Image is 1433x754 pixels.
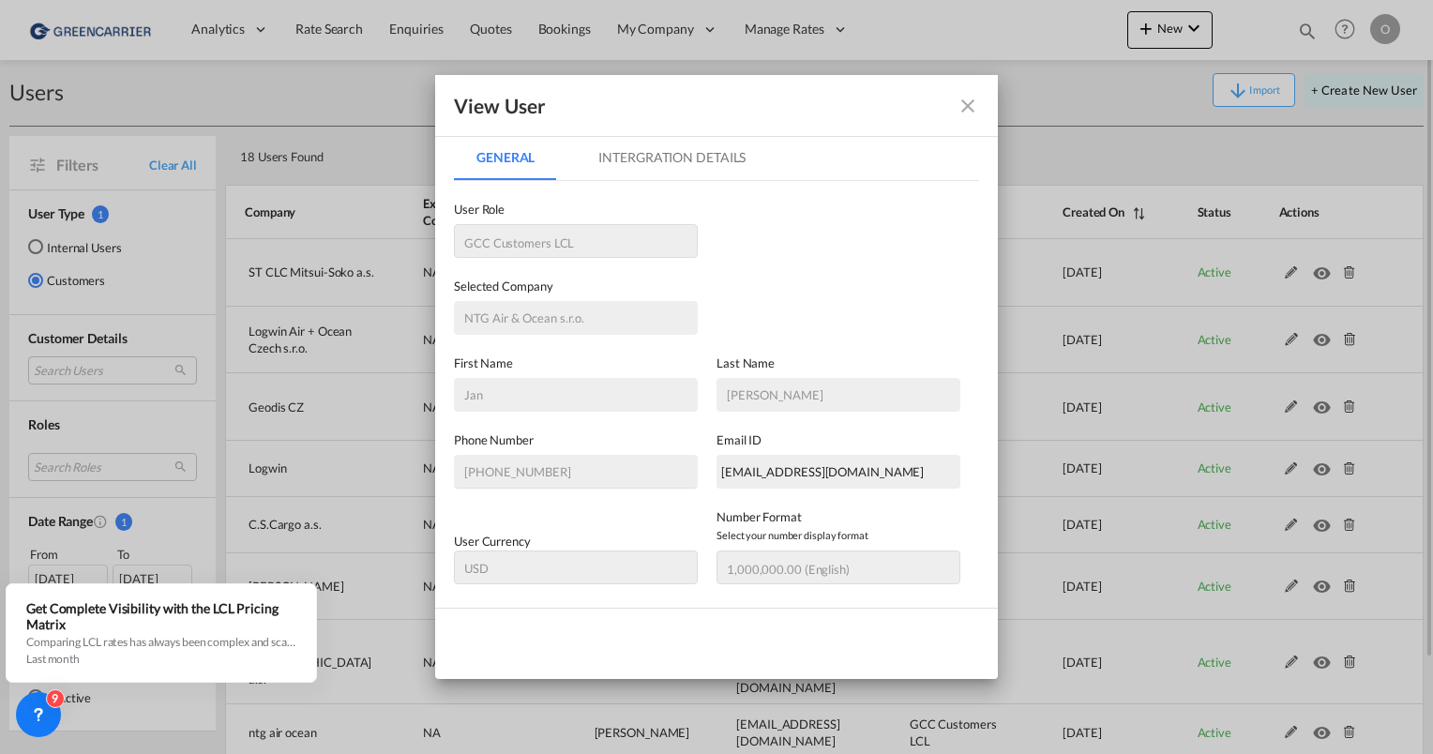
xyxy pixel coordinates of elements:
[454,378,698,412] input: First name
[576,135,768,180] md-tab-item: Intergration Details
[716,603,960,622] label: Decimal Places
[716,526,960,545] span: Select your number display format
[716,354,960,372] label: Last Name
[454,534,531,549] label: User Currency
[716,378,960,412] input: Last name
[716,430,960,449] label: Email ID
[454,430,698,449] label: Phone Number
[454,135,557,180] md-tab-item: General
[454,200,698,219] label: User Role
[454,354,698,372] label: First Name
[464,235,574,250] div: GCC Customers LCL
[464,559,695,578] span: USD
[727,562,850,577] div: 1,000,000.00 (English)
[435,75,998,678] md-dialog: GeneralIntergration Details ...
[957,95,979,117] md-icon: icon-close fg-AAA8AD
[454,455,698,489] input: +420 792 640 929
[454,277,698,295] label: Selected Company
[949,87,987,125] button: icon-close fg-AAA8AD
[454,603,698,622] label: Measurement System
[454,550,698,584] md-select: Select Currency: $ USDUnited States Dollar
[454,135,787,180] md-pagination-wrapper: Use the left and right arrow keys to navigate between tabs
[454,224,698,258] md-select: {{(ctrl.parent.createData.viewShipper && !ctrl.parent.createData.user_data.role_id) ? 'N/A' : 'Se...
[454,301,698,335] input: Selected Company
[716,507,960,526] label: Number Format
[454,94,546,118] div: View User
[716,455,960,489] div: jso@ntgairocean.com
